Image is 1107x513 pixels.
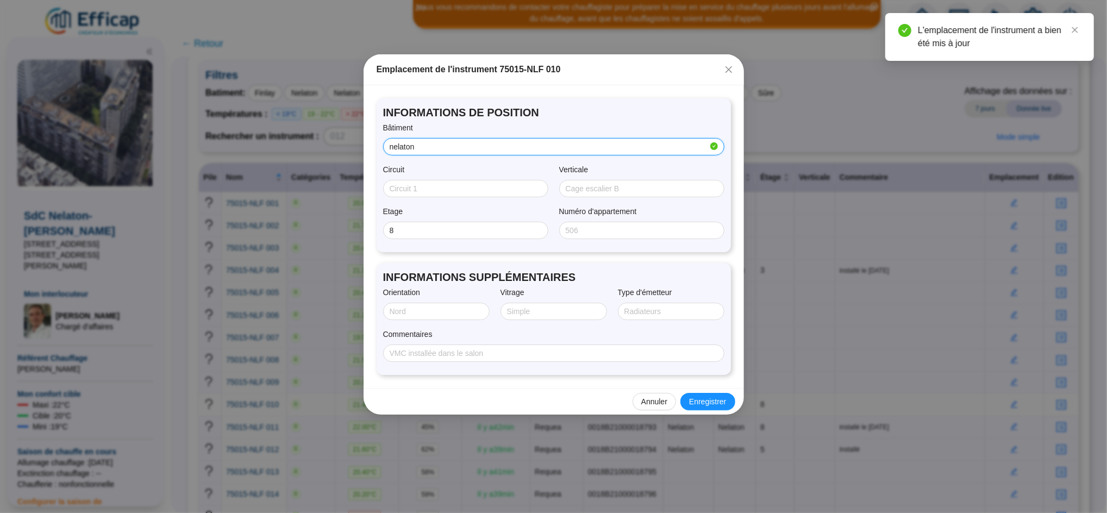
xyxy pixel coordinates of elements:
[390,306,481,317] input: Orientation
[390,348,716,359] input: Commentaires
[559,164,596,176] label: Verticale
[390,183,540,195] input: Circuit
[1071,26,1079,34] span: close
[383,270,724,285] span: INFORMATIONS SUPPLÉMENTAIRES
[507,306,598,317] input: Vitrage
[383,287,428,298] label: Orientation
[641,396,667,408] span: Annuler
[390,141,708,153] input: Bâtiment
[383,329,440,340] label: Commentaires
[390,225,540,236] input: Etage
[501,287,532,298] label: Vitrage
[383,105,724,120] span: INFORMATIONS DE POSITION
[559,206,645,217] label: Numéro d'appartement
[633,393,676,410] button: Annuler
[720,65,737,74] span: Fermer
[383,206,410,217] label: Etage
[618,287,680,298] label: Type d'émetteur
[918,24,1081,50] div: L'emplacement de l'instrument a bien été mis à jour
[720,61,737,78] button: Close
[724,65,733,74] span: close
[624,306,716,317] input: Type d'émetteur
[383,122,421,134] label: Bâtiment
[566,225,716,236] input: Numéro d'appartement
[377,63,731,76] div: Emplacement de l'instrument 75015-NLF 010
[566,183,716,195] input: Verticale
[689,396,726,408] span: Enregistrer
[680,393,735,410] button: Enregistrer
[383,164,412,176] label: Circuit
[898,24,911,37] span: check-circle
[1069,24,1081,36] a: Close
